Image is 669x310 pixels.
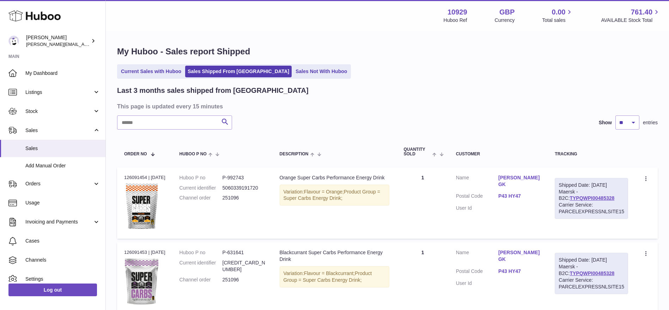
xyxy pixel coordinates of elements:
[456,193,498,201] dt: Postal Code
[25,70,100,77] span: My Dashboard
[542,17,573,24] span: Total sales
[444,17,467,24] div: Huboo Ref
[498,268,541,275] a: P43 HY47
[8,36,19,46] img: thomas@otesports.co.uk
[280,174,390,181] div: Orange Super Carbs Performance Energy Drink
[456,268,498,276] dt: Postal Code
[25,180,93,187] span: Orders
[180,276,223,283] dt: Channel order
[223,276,266,283] dd: 251096
[601,7,661,24] a: 761.40 AVAILABLE Stock Total
[117,46,658,57] h1: My Huboo - Sales report Shipped
[223,195,266,201] dd: 251096
[117,102,656,110] h3: This page is updated every 15 minutes
[498,174,541,188] a: [PERSON_NAME] GK
[599,119,612,126] label: Show
[448,7,467,17] strong: 10929
[223,174,266,181] dd: P-992743
[26,41,141,47] span: [PERSON_NAME][EMAIL_ADDRESS][DOMAIN_NAME]
[280,266,390,287] div: Variation:
[223,260,266,273] dd: [CREDIT_CARD_NUMBER]
[25,162,100,169] span: Add Manual Order
[495,17,515,24] div: Currency
[456,205,498,211] dt: User Id
[559,257,624,263] div: Shipped Date: [DATE]
[559,277,624,290] div: Carrier Service: PARCELEXPRESSNLSITE15
[223,185,266,191] dd: 5060339191720
[498,193,541,199] a: P43 HY47
[180,185,223,191] dt: Current identifier
[304,270,355,276] span: Flavour = Blackcurrant;
[456,280,498,287] dt: User Id
[124,249,165,256] div: 126091453 | [DATE]
[570,195,614,201] a: TYPQWPI00485328
[25,238,100,244] span: Cases
[555,253,628,294] div: Maersk - B2C:
[293,66,349,77] a: Sales Not With Huboo
[601,17,661,24] span: AVAILABLE Stock Total
[555,152,628,156] div: Tracking
[552,7,566,17] span: 0.00
[456,174,498,190] dt: Name
[25,127,93,134] span: Sales
[180,249,223,256] dt: Huboo P no
[25,276,100,282] span: Settings
[456,152,541,156] div: Customer
[456,249,498,264] dt: Name
[498,249,541,263] a: [PERSON_NAME] GK
[180,152,207,156] span: Huboo P no
[25,145,100,152] span: Sales
[396,167,449,239] td: 1
[280,152,309,156] span: Description
[25,257,100,263] span: Channels
[8,284,97,296] a: Log out
[25,89,93,96] span: Listings
[124,258,159,305] img: Artboard-3-1.png
[26,34,90,48] div: [PERSON_NAME]
[304,189,344,195] span: Flavour = Orange;
[280,185,390,206] div: Variation:
[124,152,147,156] span: Order No
[180,260,223,273] dt: Current identifier
[555,178,628,219] div: Maersk - B2C:
[559,202,624,215] div: Carrier Service: PARCELEXPRESSNLSITE15
[185,66,292,77] a: Sales Shipped From [GEOGRAPHIC_DATA]
[180,195,223,201] dt: Channel order
[124,174,165,181] div: 126091454 | [DATE]
[124,183,159,230] img: Artboard-2.webp
[25,108,93,115] span: Stock
[499,7,515,17] strong: GBP
[117,86,309,95] h2: Last 3 months sales shipped from [GEOGRAPHIC_DATA]
[118,66,184,77] a: Current Sales with Huboo
[631,7,652,17] span: 761.40
[25,199,100,206] span: Usage
[542,7,573,24] a: 0.00 Total sales
[223,249,266,256] dd: P-631641
[280,249,390,263] div: Blackcurrant Super Carbs Performance Energy Drink
[570,270,614,276] a: TYPQWPI00485328
[180,174,223,181] dt: Huboo P no
[643,119,658,126] span: entries
[25,219,93,225] span: Invoicing and Payments
[559,182,624,189] div: Shipped Date: [DATE]
[403,147,431,156] span: Quantity Sold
